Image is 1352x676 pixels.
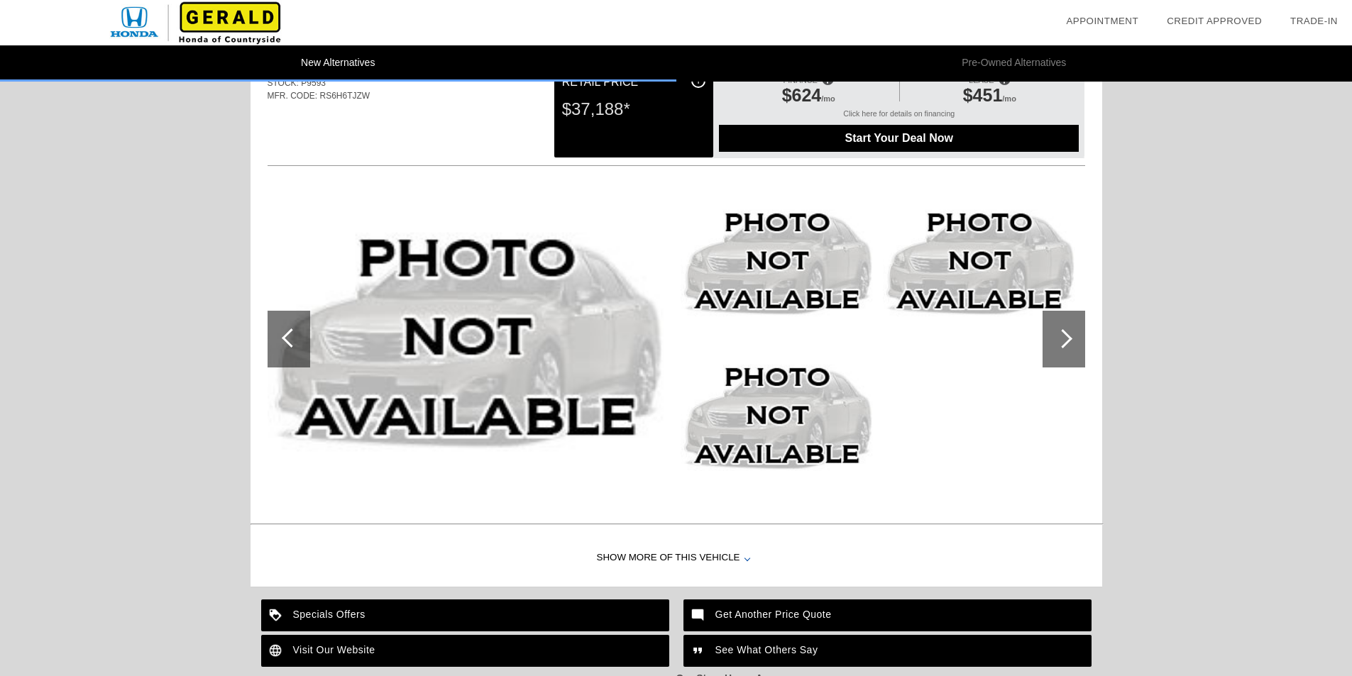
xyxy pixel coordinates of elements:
span: $451 [963,85,1003,105]
div: Quoted on [DATE] 6:16:34 PM [268,123,1085,146]
div: /mo [907,85,1072,109]
img: image.aspx [268,189,670,489]
div: Show More of this Vehicle [251,530,1102,587]
a: Specials Offers [261,599,669,631]
img: ic_language_white_24dp_2x.png [261,635,293,667]
a: Visit Our Website [261,635,669,667]
img: image.aspx [681,343,876,489]
img: ic_format_quote_white_24dp_2x.png [683,635,715,667]
img: ic_mode_comment_white_24dp_2x.png [683,599,715,631]
a: Trade-In [1290,16,1338,26]
img: image.aspx [883,189,1078,335]
span: MFR. CODE: [268,91,318,101]
span: $624 [782,85,822,105]
a: Appointment [1066,16,1138,26]
a: Get Another Price Quote [683,599,1092,631]
span: Start Your Deal Now [737,132,1061,145]
a: Credit Approved [1167,16,1262,26]
div: Click here for details on financing [719,109,1079,125]
span: RS6H6TJZW [320,91,370,101]
div: /mo [726,85,891,109]
div: $37,188* [562,91,705,128]
a: See What Others Say [683,635,1092,667]
img: ic_loyalty_white_24dp_2x.png [261,599,293,631]
img: image.aspx [681,189,876,335]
